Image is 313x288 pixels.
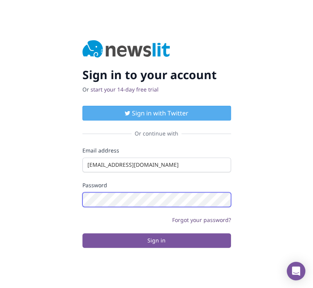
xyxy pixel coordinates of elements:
[287,262,305,280] div: Open Intercom Messenger
[82,233,231,248] button: Sign in
[82,181,231,189] label: Password
[172,216,231,224] a: Forgot your password?
[132,130,181,137] span: Or continue with
[82,40,170,59] img: Newslit
[82,106,231,120] button: Sign in with Twitter
[82,147,231,154] label: Email address
[82,68,231,82] h2: Sign in to your account
[82,86,231,93] p: Or
[91,86,159,93] a: start your 14-day free trial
